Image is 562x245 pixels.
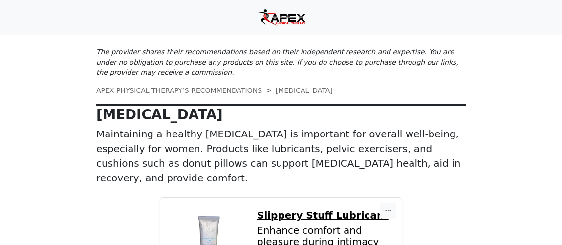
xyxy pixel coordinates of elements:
p: [MEDICAL_DATA] [96,107,466,123]
p: Maintaining a healthy [MEDICAL_DATA] is important for overall well-being, especially for women. P... [96,127,466,185]
a: APEX PHYSICAL THERAPY’S RECOMMENDATIONS [96,87,262,94]
li: [MEDICAL_DATA] [262,86,333,96]
img: Apex Physical Therapy [256,9,306,26]
p: The provider shares their recommendations based on their independent research and expertise. You ... [96,47,466,78]
a: Slippery Stuff Lubricant [257,209,390,221]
